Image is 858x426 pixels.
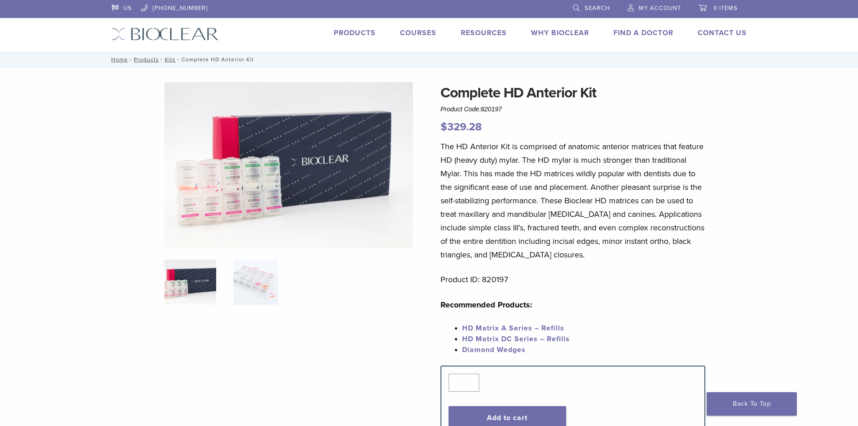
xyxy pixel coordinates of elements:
[440,120,482,133] bdi: 329.28
[440,140,705,261] p: The HD Anterior Kit is comprised of anatomic anterior matrices that feature HD (heavy duty) mylar...
[713,5,738,12] span: 0 items
[105,51,754,68] nav: Complete HD Anterior Kit
[400,28,436,37] a: Courses
[462,345,526,354] a: Diamond Wedges
[164,82,413,248] img: IMG_8088 (1)
[440,105,502,113] span: Product Code:
[176,57,182,62] span: /
[112,27,218,41] img: Bioclear
[585,5,610,12] span: Search
[613,28,673,37] a: Find A Doctor
[134,56,159,63] a: Products
[440,82,705,104] h1: Complete HD Anterior Kit
[707,392,797,416] a: Back To Top
[531,28,589,37] a: Why Bioclear
[481,105,502,113] span: 820197
[462,324,564,333] a: HD Matrix A Series – Refills
[128,57,134,62] span: /
[334,28,376,37] a: Products
[462,334,570,344] a: HD Matrix DC Series – Refills
[440,120,447,133] span: $
[109,56,128,63] a: Home
[233,260,278,305] img: Complete HD Anterior Kit - Image 2
[440,300,532,310] strong: Recommended Products:
[461,28,507,37] a: Resources
[440,273,705,286] p: Product ID: 820197
[164,260,216,305] img: IMG_8088-1-324x324.jpg
[165,56,176,63] a: Kits
[159,57,165,62] span: /
[698,28,747,37] a: Contact Us
[639,5,681,12] span: My Account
